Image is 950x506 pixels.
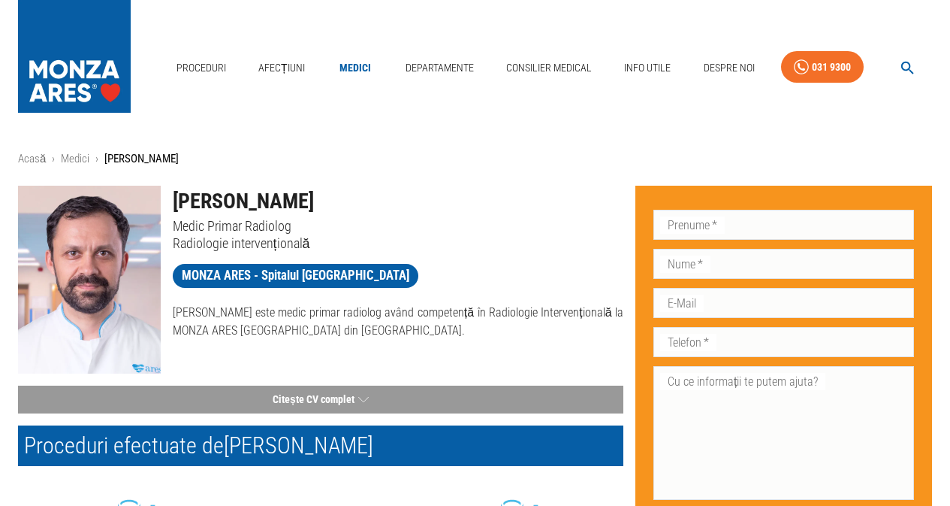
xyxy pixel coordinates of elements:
[173,217,624,235] p: Medic Primar Radiolog
[104,150,179,168] p: [PERSON_NAME]
[173,264,418,288] a: MONZA ARES - Spitalul [GEOGRAPHIC_DATA]
[618,53,677,83] a: Info Utile
[170,53,232,83] a: Proceduri
[781,51,864,83] a: 031 9300
[173,266,418,285] span: MONZA ARES - Spitalul [GEOGRAPHIC_DATA]
[173,304,624,340] p: [PERSON_NAME] este medic primar radiolog având competență în Radiologie Intervențională la MONZA ...
[173,186,624,217] h1: [PERSON_NAME]
[61,152,89,165] a: Medici
[18,150,932,168] nav: breadcrumb
[18,186,161,374] img: Dr. Laurențiu Gulie
[18,386,623,414] button: Citește CV complet
[173,235,624,252] p: Radiologie intervențională
[331,53,379,83] a: Medici
[95,150,98,168] li: ›
[500,53,598,83] a: Consilier Medical
[52,150,55,168] li: ›
[18,426,623,466] h2: Proceduri efectuate de [PERSON_NAME]
[812,58,851,77] div: 031 9300
[400,53,480,83] a: Departamente
[18,152,46,165] a: Acasă
[252,53,311,83] a: Afecțiuni
[698,53,761,83] a: Despre Noi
